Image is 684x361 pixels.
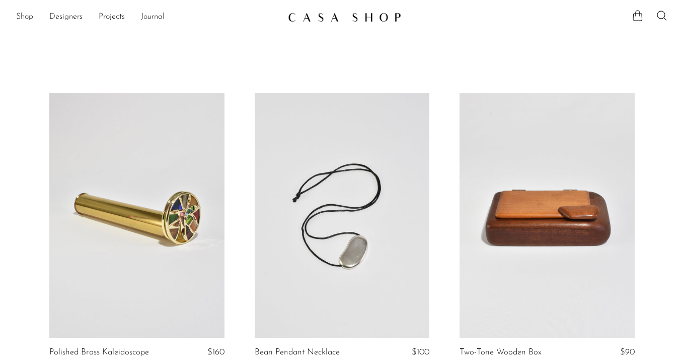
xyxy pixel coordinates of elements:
ul: NEW HEADER MENU [16,9,280,26]
span: $160 [207,348,224,356]
a: Shop [16,11,33,24]
span: $100 [412,348,429,356]
a: Polished Brass Kaleidoscope [49,348,149,357]
a: Journal [141,11,165,24]
a: Projects [99,11,125,24]
span: $90 [620,348,635,356]
a: Two-Tone Wooden Box [460,348,542,357]
nav: Desktop navigation [16,9,280,26]
a: Bean Pendant Necklace [255,348,340,357]
a: Designers [49,11,83,24]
